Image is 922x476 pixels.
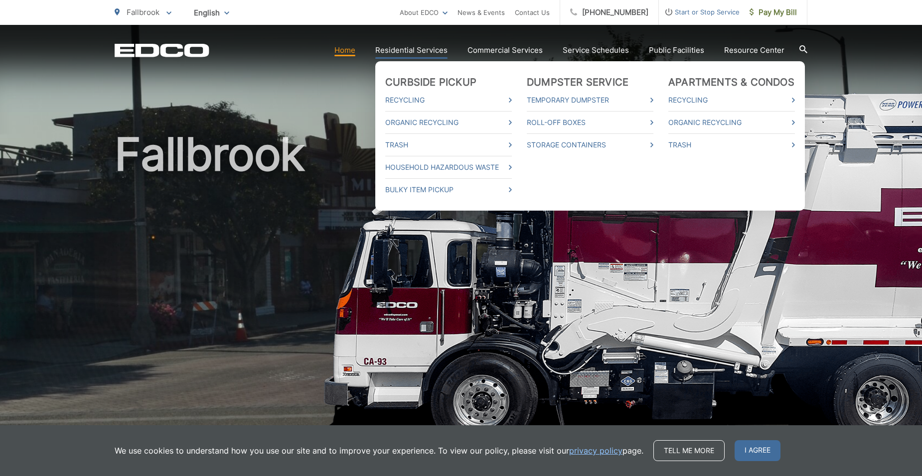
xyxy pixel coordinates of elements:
a: Organic Recycling [385,117,512,128]
a: Contact Us [515,6,550,18]
a: EDCD logo. Return to the homepage. [115,43,209,57]
span: Pay My Bill [750,6,797,18]
a: privacy policy [569,445,622,457]
a: Trash [668,139,795,151]
a: Tell me more [653,440,725,461]
a: Resource Center [724,44,784,56]
a: Storage Containers [527,139,653,151]
a: Public Facilities [649,44,704,56]
a: Household Hazardous Waste [385,161,512,173]
a: Recycling [668,94,795,106]
h1: Fallbrook [115,129,807,445]
a: Trash [385,139,512,151]
span: English [186,4,237,21]
a: Temporary Dumpster [527,94,653,106]
a: Bulky Item Pickup [385,184,512,196]
a: Service Schedules [563,44,629,56]
a: About EDCO [400,6,448,18]
a: Dumpster Service [527,76,628,88]
a: Home [334,44,355,56]
a: Apartments & Condos [668,76,794,88]
span: I agree [735,440,780,461]
a: Commercial Services [467,44,543,56]
p: We use cookies to understand how you use our site and to improve your experience. To view our pol... [115,445,643,457]
a: Curbside Pickup [385,76,476,88]
a: News & Events [458,6,505,18]
a: Organic Recycling [668,117,795,128]
a: Recycling [385,94,512,106]
a: Roll-Off Boxes [527,117,653,128]
span: Fallbrook [127,7,159,17]
a: Residential Services [375,44,448,56]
